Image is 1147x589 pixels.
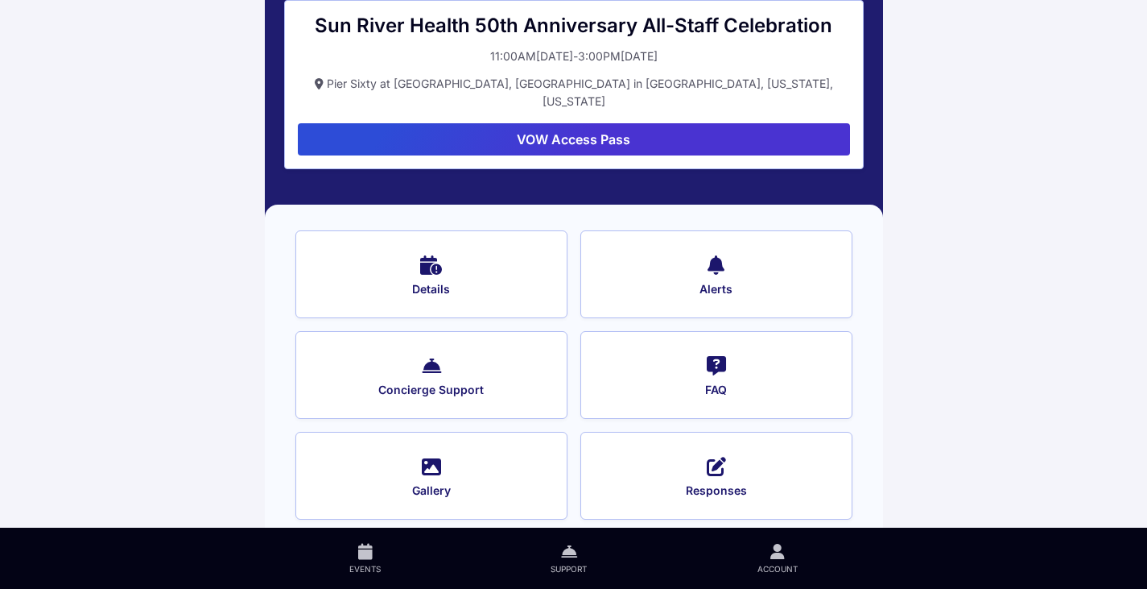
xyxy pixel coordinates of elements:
button: VOW Access Pass [298,123,850,156]
span: Alerts [602,282,831,297]
button: 11:00AM[DATE]-3:00PM[DATE] [298,48,850,65]
span: Concierge Support [317,383,546,397]
a: Events [265,528,466,589]
button: Details [295,230,567,318]
a: Support [466,528,672,589]
span: Responses [602,483,831,498]
button: FAQ [580,331,852,419]
div: 11:00AM[DATE] [490,48,573,65]
button: Gallery [295,432,567,520]
button: Concierge Support [295,331,567,419]
span: Pier Sixty at [GEOGRAPHIC_DATA], [GEOGRAPHIC_DATA] in [GEOGRAPHIC_DATA], [US_STATE], [US_STATE] [327,77,833,108]
button: Pier Sixty at [GEOGRAPHIC_DATA], [GEOGRAPHIC_DATA] in [GEOGRAPHIC_DATA], [US_STATE], [US_STATE] [298,75,850,110]
span: Events [349,563,381,574]
span: Support [551,563,587,574]
button: Responses [580,432,852,520]
div: 3:00PM[DATE] [578,48,658,65]
span: Gallery [317,483,546,498]
a: Account [672,528,882,589]
span: Details [317,282,546,297]
div: Sun River Health 50th Anniversary All-Staff Celebration [298,14,850,38]
span: FAQ [602,383,831,397]
span: Account [757,563,798,574]
button: Alerts [580,230,852,318]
